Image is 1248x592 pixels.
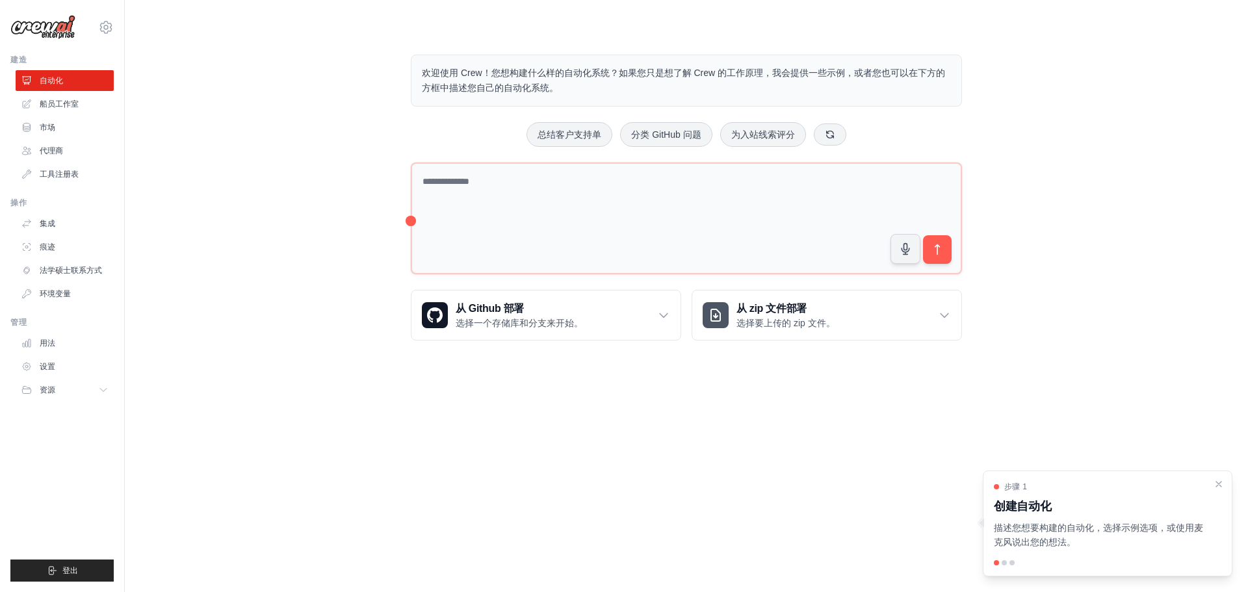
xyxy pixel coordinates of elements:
[16,117,114,138] a: 市场
[16,94,114,114] a: 船员工作室
[994,500,1051,513] font: 创建自动化
[40,170,79,179] font: 工具注册表
[422,68,945,93] font: 欢迎使用 Crew！您想构建什么样的自动化系统？如果您只是想了解 Crew 的工作原理，我会提供一些示例，或者您也可以在下方的方框中描述您自己的自动化系统。
[40,289,71,298] font: 环境变量
[16,333,114,354] a: 用法
[16,213,114,234] a: 集成
[1214,479,1224,489] button: 关闭演练
[16,164,114,185] a: 工具注册表
[16,237,114,257] a: 痕迹
[10,55,27,64] font: 建造
[40,219,55,228] font: 集成
[10,318,27,327] font: 管理
[16,356,114,377] a: 设置
[526,122,612,147] button: 总结客户支持单
[40,242,55,251] font: 痕迹
[456,318,583,328] font: 选择一个存储库和分支来开始。
[631,129,701,140] font: 分类 GitHub 问题
[731,129,795,140] font: 为入站线索评分
[538,129,601,140] font: 总结客户支持单
[40,339,55,348] font: 用法
[40,385,55,394] font: 资源
[10,198,27,207] font: 操作
[40,76,63,85] font: 自动化
[16,260,114,281] a: 法学硕士联系方式
[62,566,78,575] font: 登出
[40,123,55,132] font: 市场
[16,70,114,91] a: 自动化
[736,303,807,314] font: 从 zip 文件部署
[16,140,114,161] a: 代理商
[16,380,114,400] button: 资源
[1004,482,1027,491] font: 步骤 1
[10,560,114,582] button: 登出
[40,146,63,155] font: 代理商
[16,283,114,304] a: 环境变量
[40,99,79,109] font: 船员工作室
[10,15,75,40] img: 标识
[40,362,55,371] font: 设置
[40,266,102,275] font: 法学硕士联系方式
[720,122,806,147] button: 为入站线索评分
[736,318,835,328] font: 选择要上传的 zip 文件。
[456,303,524,314] font: 从 Github 部署
[620,122,712,147] button: 分类 GitHub 问题
[994,522,1203,548] font: 描述您想要构建的自动化，选择示例选项，或使用麦克风说出您的想法。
